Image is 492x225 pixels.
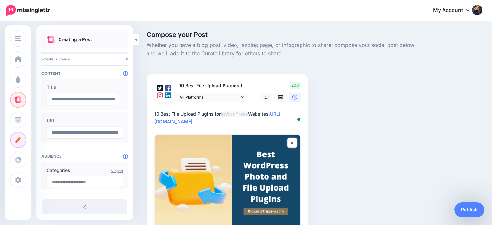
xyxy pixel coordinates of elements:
[15,36,21,41] img: menu.png
[154,110,303,126] textarea: To enrich screen reader interactions, please activate Accessibility in Grammarly extension settings
[59,36,92,43] p: Creating a Post
[41,57,128,61] p: Potential Audience
[126,57,128,61] span: 0
[147,41,425,58] span: Whether you have a blog post, video, landing page, or infographic to share; compose your social p...
[176,93,247,102] a: All Platforms
[176,82,248,90] p: 10 Best File Upload Plugins for WordPress Websites
[427,3,482,18] a: My Account
[41,154,128,159] h4: Audience
[111,169,123,173] a: Suggest
[47,117,123,125] label: URL
[47,84,123,91] label: Title
[180,94,240,101] span: All Platforms
[454,202,484,217] a: Publish
[41,71,128,76] h4: Content
[47,36,55,43] img: curate.png
[154,110,303,126] div: 10 Best File Upload Plugins for Websites
[290,82,301,89] span: 206
[147,31,425,38] span: Compose your Post
[6,5,50,16] img: Missinglettr
[47,166,123,174] label: Categories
